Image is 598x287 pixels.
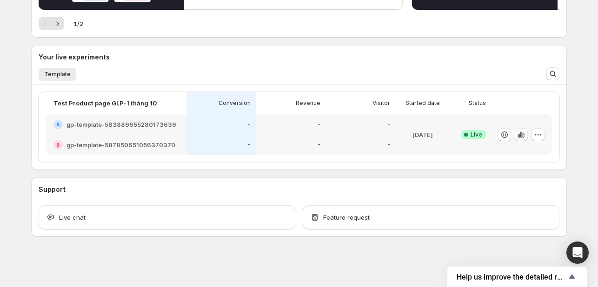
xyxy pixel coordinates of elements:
[471,131,482,138] span: Live
[39,185,66,194] h3: Support
[51,17,64,30] button: Next
[318,121,320,128] p: -
[387,141,390,149] p: -
[372,99,390,107] p: Visitor
[546,67,559,80] button: Search and filter results
[457,271,578,282] button: Show survey - Help us improve the detailed report for A/B campaigns
[566,241,589,264] div: Open Intercom Messenger
[56,142,60,148] h2: B
[469,99,486,107] p: Status
[39,52,110,62] h3: Your live experiments
[73,19,83,28] span: 1 / 2
[59,213,86,222] span: Live chat
[219,99,251,107] p: Conversion
[44,71,71,78] span: Template
[405,99,440,107] p: Started date
[39,17,64,30] nav: Pagination
[66,140,175,150] h2: gp-template-587859651056370370
[296,99,320,107] p: Revenue
[412,130,433,139] p: [DATE]
[387,121,390,128] p: -
[53,98,157,108] p: Test Product page GLP-1 tháng 10
[457,273,566,281] span: Help us improve the detailed report for A/B campaigns
[318,141,320,149] p: -
[56,122,60,127] h2: A
[323,213,370,222] span: Feature request
[248,121,251,128] p: -
[66,120,176,129] h2: gp-template-583889655280173639
[248,141,251,149] p: -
